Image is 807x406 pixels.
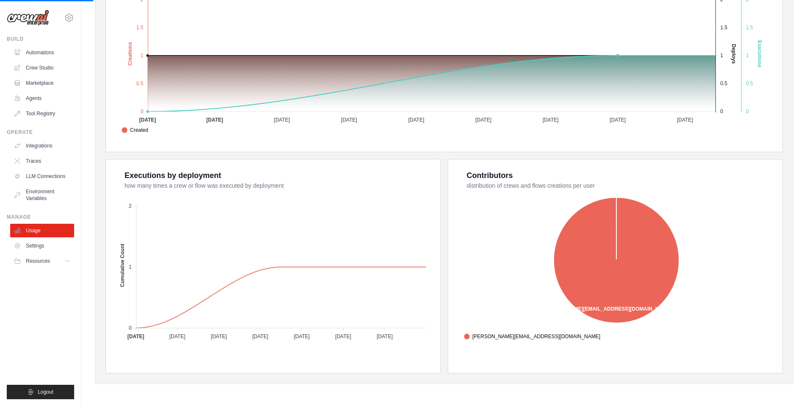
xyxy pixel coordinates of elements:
div: Executions by deployment [125,170,221,181]
tspan: 0 [129,325,132,331]
span: Resources [26,258,50,264]
text: Cumulative Count [119,244,125,287]
tspan: 0.5 [136,81,144,86]
a: Automations [10,46,74,59]
tspan: [DATE] [294,334,310,339]
tspan: [DATE] [274,117,290,123]
dt: how many times a crew or flow was executed by deployment [125,181,430,190]
tspan: 1.5 [746,25,753,31]
a: Crew Studio [10,61,74,75]
text: Executions [757,40,763,67]
tspan: 1 [141,53,144,58]
a: Marketplace [10,76,74,90]
tspan: 0 [720,108,723,114]
tspan: [DATE] [211,334,227,339]
a: Usage [10,224,74,237]
div: Operate [7,129,74,136]
text: Creations [127,42,133,66]
a: Settings [10,239,74,253]
tspan: [DATE] [139,117,156,123]
tspan: [DATE] [169,334,186,339]
tspan: [DATE] [543,117,559,123]
tspan: 1.5 [720,25,727,31]
tspan: 1.5 [136,25,144,31]
span: [PERSON_NAME][EMAIL_ADDRESS][DOMAIN_NAME] [464,333,600,340]
tspan: 0.5 [720,81,727,86]
tspan: [DATE] [408,117,424,123]
a: Environment Variables [10,185,74,205]
tspan: 1 [720,53,723,58]
img: Logo [7,10,49,26]
tspan: [DATE] [475,117,491,123]
tspan: 0 [746,108,749,114]
div: Manage [7,214,74,220]
a: LLM Connections [10,170,74,183]
button: Logout [7,385,74,399]
tspan: [DATE] [677,117,693,123]
tspan: 0 [141,108,144,114]
tspan: [DATE] [128,334,144,339]
tspan: 0.5 [746,81,753,86]
button: Resources [10,254,74,268]
tspan: [DATE] [252,334,269,339]
tspan: [DATE] [377,334,393,339]
tspan: 1 [129,264,132,270]
dt: distribution of crews and flows creations per user [467,181,773,190]
tspan: [DATE] [206,117,223,123]
div: Contributors [467,170,513,181]
span: Logout [38,389,53,395]
a: Tool Registry [10,107,74,120]
a: Integrations [10,139,74,153]
text: Deploys [731,44,737,64]
tspan: [DATE] [610,117,626,123]
div: Build [7,36,74,42]
a: Agents [10,92,74,105]
tspan: 2 [129,203,132,209]
tspan: 1 [746,53,749,58]
span: Created [122,126,148,134]
tspan: [DATE] [341,117,357,123]
a: Traces [10,154,74,168]
tspan: [DATE] [335,334,351,339]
